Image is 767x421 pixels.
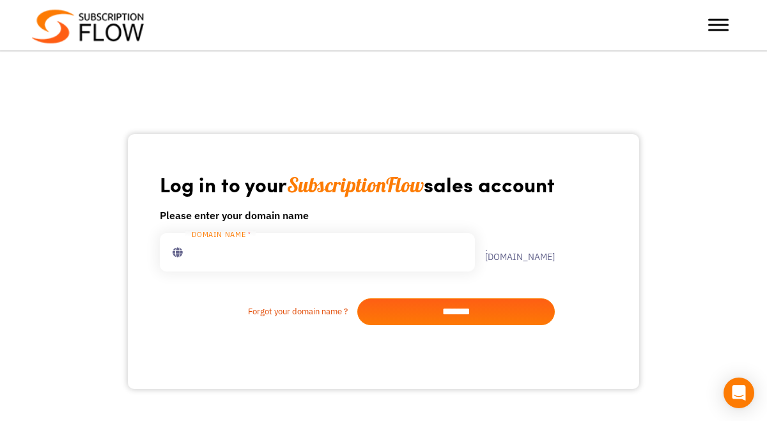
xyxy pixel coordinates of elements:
div: Open Intercom Messenger [724,378,754,408]
span: SubscriptionFlow [287,172,424,197]
h1: Log in to your sales account [160,171,555,197]
img: Subscriptionflow [32,10,144,43]
a: Forgot your domain name ? [160,305,357,318]
label: .[DOMAIN_NAME] [475,243,555,261]
button: Toggle Menu [708,19,729,31]
h6: Please enter your domain name [160,208,555,223]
